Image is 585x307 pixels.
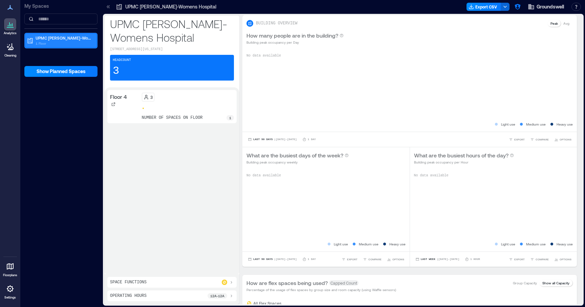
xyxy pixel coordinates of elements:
p: What are the busiest hours of the day? [414,151,508,159]
p: Light use [334,241,348,247]
p: [STREET_ADDRESS][US_STATE] [110,47,234,52]
a: Analytics [2,16,19,37]
p: Heavy use [389,241,406,247]
p: Analytics [4,31,17,35]
p: Building peak occupancy per Day [246,40,344,45]
button: EXPORT [507,136,526,143]
a: Cleaning [2,39,19,60]
button: OPTIONS [553,256,573,263]
p: No data available [414,173,573,178]
button: OPTIONS [386,256,406,263]
button: Groundswell [526,1,566,12]
button: COMPARE [529,256,550,263]
button: OPTIONS [553,136,573,143]
p: 1 Day [308,257,316,261]
p: Floorplans [3,273,17,277]
p: 1 Floor [36,41,92,46]
p: Group Capacity [513,280,537,286]
p: Headcount [113,58,131,63]
p: 1 [229,115,231,120]
a: Settings [2,281,18,302]
p: Space Functions [110,280,147,285]
p: 1 Hour [470,257,480,261]
p: What are the busiest days of the week? [246,151,343,159]
p: 1 Day [308,137,316,141]
p: Building peak occupancy per Hour [414,159,514,165]
p: Building peak occupancy weekly [246,159,349,165]
span: EXPORT [514,137,525,141]
p: Cleaning [4,53,16,58]
p: No data available [246,173,406,178]
p: Medium use [359,241,378,247]
button: Last 90 Days |[DATE]-[DATE] [246,136,298,143]
button: Export CSV [467,3,501,11]
p: Heavy use [557,241,573,247]
button: COMPARE [362,256,383,263]
span: Groundswell [537,3,564,10]
span: OPTIONS [560,137,571,141]
span: COMPARE [536,257,549,261]
button: Last 90 Days |[DATE]-[DATE] [246,256,298,263]
p: Settings [4,295,16,300]
p: Peak [550,21,558,26]
p: Avg [563,21,569,26]
p: Floor 4 [110,93,127,101]
button: EXPORT [507,256,526,263]
p: No data available [246,53,573,59]
span: Capped Count [329,280,359,286]
p: Medium use [526,241,546,247]
p: Heavy use [557,122,573,127]
p: 12a - 12a [210,293,224,299]
span: Show Planned Spaces [37,68,86,75]
p: Operating Hours [110,293,147,299]
button: Last Week |[DATE]-[DATE] [414,256,461,263]
p: Medium use [526,122,546,127]
p: All Flex Spaces [253,301,281,306]
p: Light use [501,122,515,127]
button: Show Planned Spaces [24,66,97,77]
button: EXPORT [340,256,359,263]
p: 3 [113,64,119,78]
p: 3 [150,94,153,100]
span: EXPORT [347,257,357,261]
p: UPMC [PERSON_NAME]-Womens Hospital [110,17,234,44]
button: COMPARE [529,136,550,143]
p: How are flex spaces being used? [246,279,328,287]
p: BUILDING OVERVIEW [256,21,297,26]
p: number of spaces on floor [142,115,203,120]
p: Light use [501,241,515,247]
span: COMPARE [536,137,549,141]
span: OPTIONS [560,257,571,261]
p: My Spaces [24,3,97,9]
span: OPTIONS [392,257,404,261]
p: Percentage of the usage of flex spaces by group size and room capacity (using Waffle sensors) [246,287,396,292]
span: EXPORT [514,257,525,261]
p: UPMC [PERSON_NAME]-Womens Hospital [125,3,216,10]
span: COMPARE [368,257,382,261]
p: How many people are in the building? [246,31,338,40]
p: UPMC [PERSON_NAME]-Womens Hospital [36,35,92,41]
a: Floorplans [1,258,19,279]
p: Show all Capacity [542,280,569,286]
